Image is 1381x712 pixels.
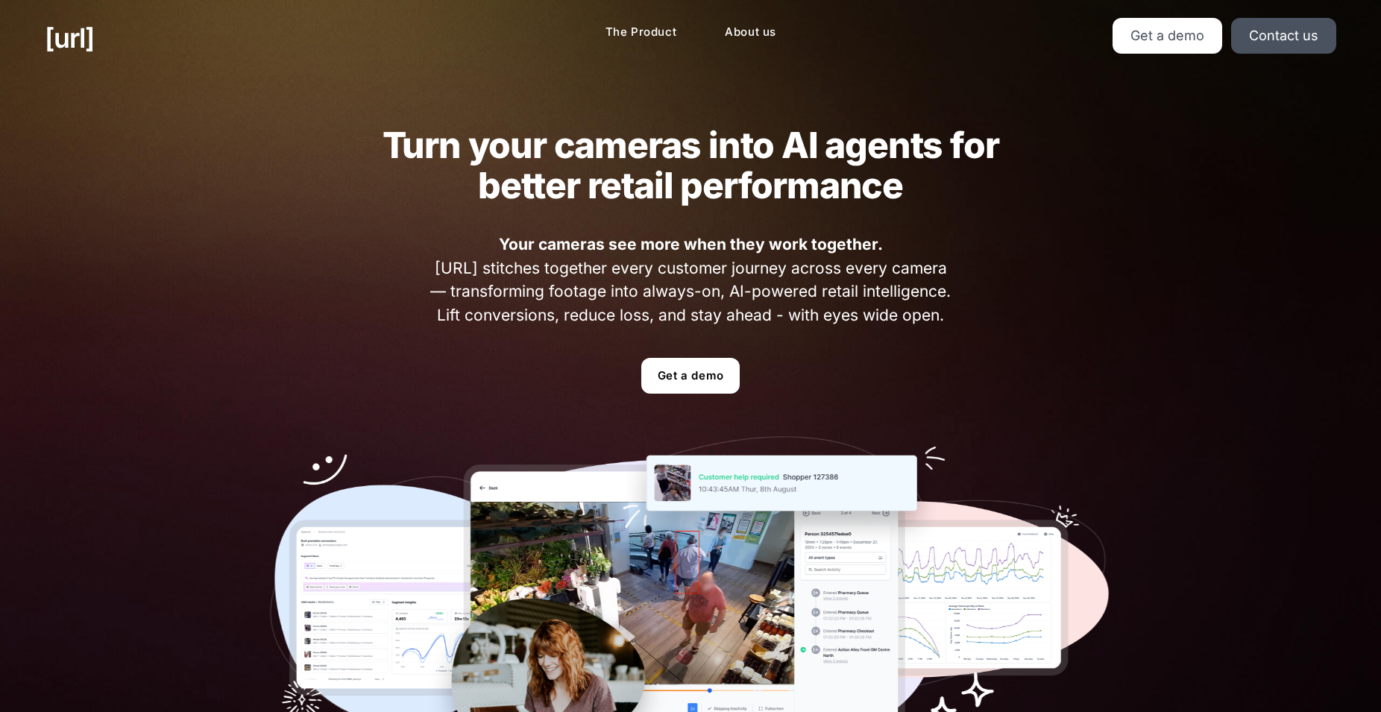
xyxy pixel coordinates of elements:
a: About us [713,18,788,47]
a: Get a demo [1113,18,1222,54]
span: [URL] stitches together every customer journey across every camera — transforming footage into al... [426,233,956,327]
strong: Your cameras see more when they work together. [499,235,883,253]
a: The Product [594,18,689,47]
a: Contact us [1231,18,1336,54]
h2: Turn your cameras into AI agents for better retail performance [353,125,1028,206]
a: [URL] [45,18,94,58]
a: Get a demo [641,358,740,394]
